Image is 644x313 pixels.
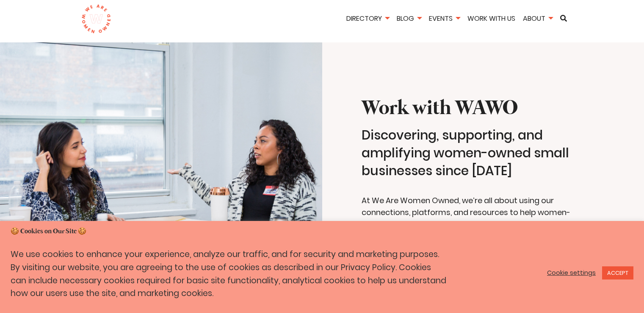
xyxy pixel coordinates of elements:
[343,14,392,23] a: Directory
[362,126,585,180] h4: Discovering, supporting, and amplifying women-owned small businesses since [DATE]
[520,13,556,25] li: About
[343,13,392,25] li: Directory
[426,14,463,23] a: Events
[362,95,585,123] h1: Work with WAWO
[394,14,424,23] a: Blog
[11,227,633,236] h5: 🍪 Cookies on Our Site 🍪
[394,13,424,25] li: Blog
[547,269,596,277] a: Cookie settings
[426,13,463,25] li: Events
[362,195,585,254] p: At We Are Women Owned, we’re all about using our connections, platforms, and resources to help wo...
[11,248,447,300] p: We use cookies to enhance your experience, analyze our traffic, and for security and marketing pu...
[602,266,633,279] a: ACCEPT
[520,14,556,23] a: About
[81,4,111,34] img: logo
[464,14,518,23] a: Work With Us
[557,15,570,22] a: Search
